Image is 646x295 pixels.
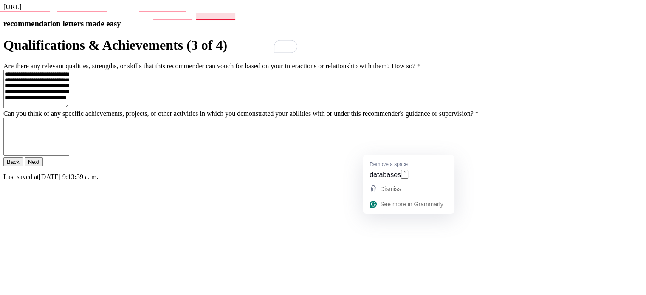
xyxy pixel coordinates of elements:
[3,110,479,117] label: Can you think of any specific achievements, projects, or other activities in which you demonstrat...
[3,173,643,181] p: Last saved at [DATE] 9:13:39 a. m.
[3,3,22,11] span: [URL]
[3,37,643,53] h1: Qualifications & Achievements (3 of 4)
[3,157,23,166] button: Back
[3,19,643,28] h3: recommendation letters made easy
[3,70,69,108] textarea: To enrich screen reader interactions, please activate Accessibility in Grammarly extension settings
[3,62,420,70] label: Are there any relevant qualities, strengths, or skills that this recommender can vouch for based ...
[25,157,43,166] button: Next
